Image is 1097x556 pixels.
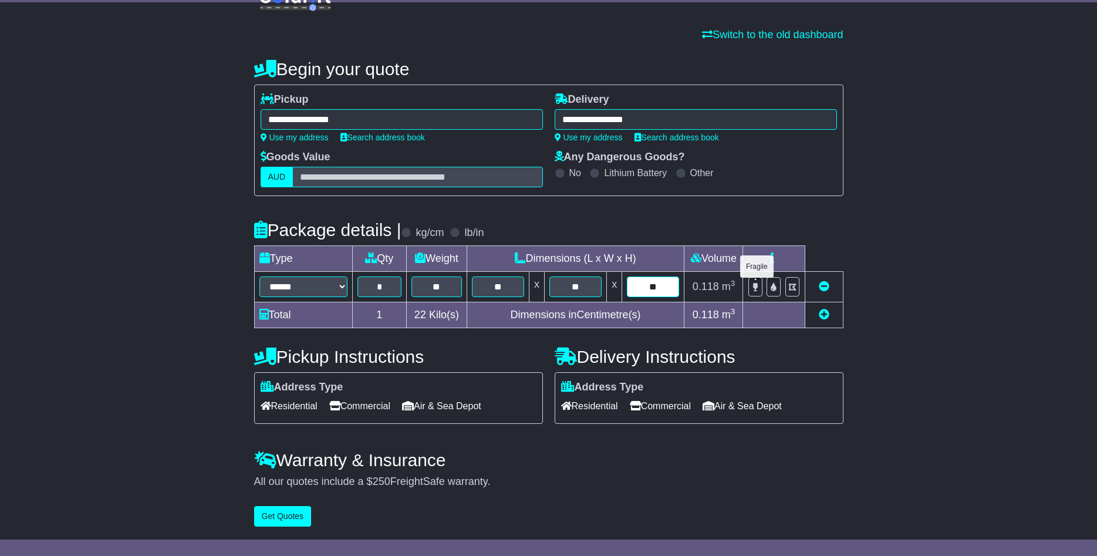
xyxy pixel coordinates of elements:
a: Switch to the old dashboard [702,29,843,41]
button: Get Quotes [254,506,312,527]
span: 22 [414,309,426,321]
td: Kilo(s) [407,302,467,328]
td: x [529,272,544,302]
td: Qty [352,246,407,272]
span: 0.118 [693,309,719,321]
label: Any Dangerous Goods? [555,151,685,164]
td: x [607,272,622,302]
label: Lithium Battery [604,167,667,178]
label: Address Type [561,381,644,394]
label: Address Type [261,381,343,394]
label: AUD [261,167,293,187]
span: Residential [561,397,618,415]
sup: 3 [731,279,735,288]
sup: 3 [731,307,735,316]
a: Use my address [555,133,623,142]
a: Remove this item [819,281,829,292]
label: Delivery [555,93,609,106]
span: Air & Sea Depot [703,397,782,415]
div: All our quotes include a $ FreightSafe warranty. [254,476,843,488]
div: Fragile [740,255,774,278]
h4: Delivery Instructions [555,347,843,366]
span: 250 [373,476,390,487]
td: Dimensions in Centimetre(s) [467,302,684,328]
span: Commercial [630,397,691,415]
label: lb/in [464,227,484,240]
label: kg/cm [416,227,444,240]
label: Goods Value [261,151,330,164]
td: Dimensions (L x W x H) [467,246,684,272]
h4: Package details | [254,220,401,240]
td: Type [254,246,352,272]
label: No [569,167,581,178]
a: Search address book [340,133,425,142]
a: Add new item [819,309,829,321]
td: Volume [684,246,743,272]
td: 1 [352,302,407,328]
td: Total [254,302,352,328]
span: Commercial [329,397,390,415]
a: Search address book [634,133,719,142]
h4: Warranty & Insurance [254,450,843,470]
a: Use my address [261,133,329,142]
td: Weight [407,246,467,272]
label: Other [690,167,714,178]
span: Residential [261,397,318,415]
span: 0.118 [693,281,719,292]
span: Air & Sea Depot [402,397,481,415]
span: m [722,281,735,292]
span: m [722,309,735,321]
label: Pickup [261,93,309,106]
h4: Begin your quote [254,59,843,79]
h4: Pickup Instructions [254,347,543,366]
